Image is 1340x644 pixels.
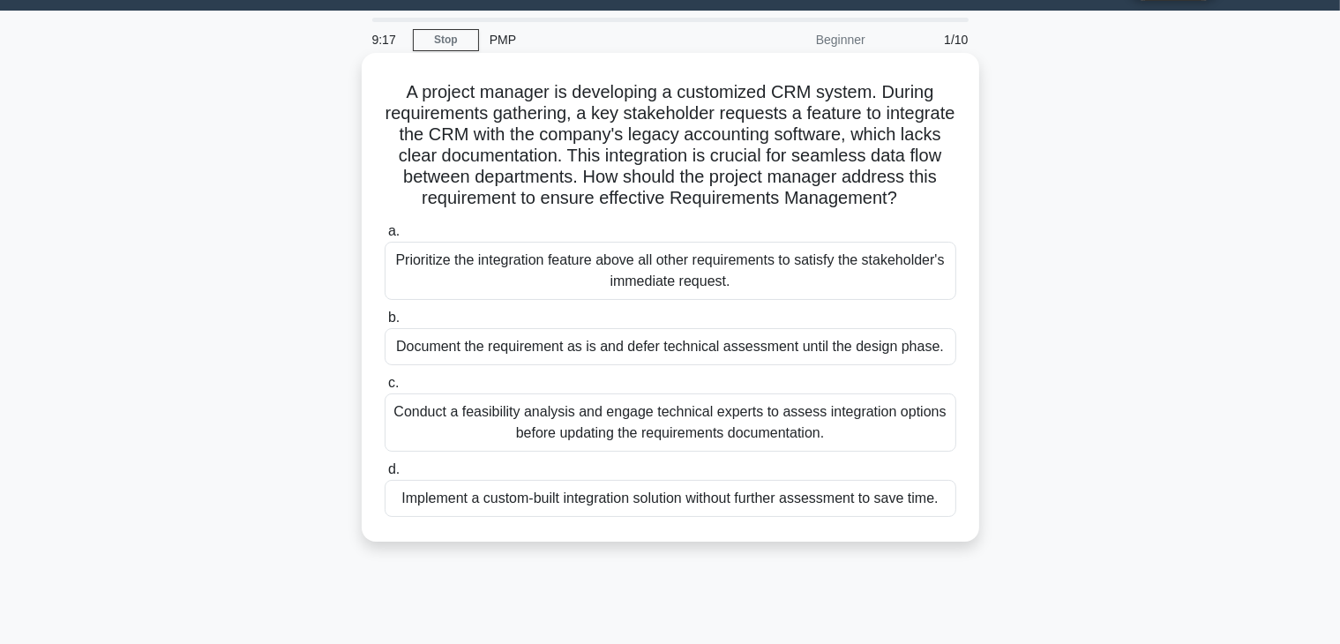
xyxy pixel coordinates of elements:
[383,81,958,210] h5: A project manager is developing a customized CRM system. During requirements gathering, a key sta...
[413,29,479,51] a: Stop
[722,22,876,57] div: Beginner
[385,328,956,365] div: Document the requirement as is and defer technical assessment until the design phase.
[388,461,400,476] span: d.
[385,242,956,300] div: Prioritize the integration feature above all other requirements to satisfy the stakeholder's imme...
[385,480,956,517] div: Implement a custom-built integration solution without further assessment to save time.
[388,223,400,238] span: a.
[876,22,979,57] div: 1/10
[388,375,399,390] span: c.
[479,22,722,57] div: PMP
[388,310,400,325] span: b.
[385,393,956,452] div: Conduct a feasibility analysis and engage technical experts to assess integration options before ...
[362,22,413,57] div: 9:17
